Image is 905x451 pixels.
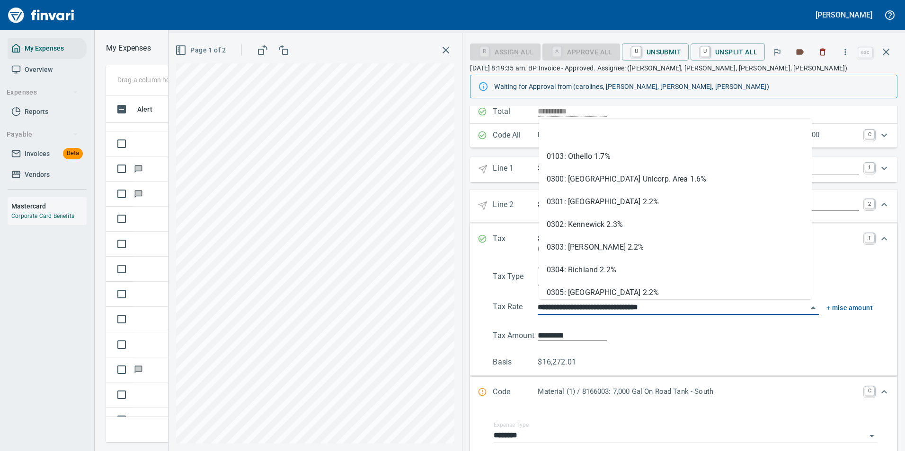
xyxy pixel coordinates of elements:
li: 0103: Othello 1.7% [539,145,812,168]
span: Payable [7,129,78,140]
label: Expense Type [494,422,529,428]
li: 0303: [PERSON_NAME] 2.2% [539,236,812,259]
h5: [PERSON_NAME] [816,10,872,20]
a: C [865,386,874,396]
button: Labels [790,42,810,62]
span: Has messages [133,366,143,372]
img: Finvari [6,4,77,26]
span: Vendors [25,169,50,181]
div: Expand [470,190,897,222]
span: Expenses [7,87,78,98]
span: Unsubmit [630,44,681,60]
button: More [835,42,856,62]
span: Alert [137,104,165,115]
p: Code All [493,130,538,142]
button: Page 1 of 2 [173,42,230,59]
span: Overview [25,64,53,76]
span: Close invoice [856,41,897,63]
p: Tax Amount [493,330,538,341]
button: Close [807,301,820,314]
p: (Battle Ground Combined 8.6% use tax) [538,244,859,254]
p: $6,575.48 [538,163,576,174]
p: $ 1,399.39 [538,233,571,244]
button: UUnsubmit [622,43,689,61]
div: Location required [542,47,620,55]
a: Corporate Card Benefits [11,213,74,219]
div: Expand [470,157,897,182]
li: 0300: [GEOGRAPHIC_DATA] Unicorp. Area 1.6% [539,168,812,191]
div: Expand [470,224,897,263]
div: Assign All [470,47,541,55]
a: My Expenses [8,38,87,59]
li: 0305: [GEOGRAPHIC_DATA] 2.2% [539,281,812,304]
span: Invoices [25,148,50,160]
li: 0301: [GEOGRAPHIC_DATA] 2.2% [539,191,812,213]
p: Material (1) / 8166003: 7,000 Gal On Road Tank - South [538,386,859,397]
span: Page 1 of 2 [177,44,226,56]
a: 2 [865,199,874,208]
a: T [865,233,874,243]
p: Material (1) / 8166004: 5,000 Gal Gasoline Tank Attached to 8166003 / 8510: Gas / 5300 [538,130,859,140]
a: U [632,46,641,57]
button: Sales [538,267,597,286]
a: C [865,130,874,139]
a: Reports [8,101,87,122]
a: 1 [865,163,874,172]
button: + misc amount [826,302,873,314]
p: My Expenses [106,43,151,54]
a: Vendors [8,164,87,185]
button: [PERSON_NAME] [813,8,875,22]
button: UUnsplit All [691,43,765,61]
button: Payable [3,126,82,143]
span: Reports [25,106,48,118]
p: Drag a column heading here to group the table [117,75,256,85]
button: Discard [812,42,833,62]
a: U [701,46,710,57]
p: Tax Type [493,271,538,286]
div: Expand [470,263,897,376]
p: Tax [493,233,538,254]
h6: Mastercard [11,201,87,211]
a: esc [858,47,872,58]
li: 0304: Richland 2.2% [539,259,812,281]
span: My Expenses [25,43,64,54]
p: Line 1 [493,163,538,176]
button: Flag [767,42,788,62]
p: Tax Rate [493,301,538,315]
div: Waiting for Approval from (carolines, [PERSON_NAME], [PERSON_NAME], [PERSON_NAME]) [494,78,889,95]
span: Unsplit All [698,44,757,60]
p: $16,272.01 [538,356,583,368]
button: Expenses [3,84,82,101]
a: Overview [8,59,87,80]
p: $16,272.01 [538,199,576,211]
span: Alert [137,104,152,115]
p: [DATE] 8:19:35 am. BP Invoice - Approved. Assignee: ([PERSON_NAME], [PERSON_NAME], [PERSON_NAME],... [470,63,897,73]
button: Open [865,429,878,442]
span: Beta [63,148,83,159]
p: Line 2 [493,199,538,213]
li: 0302: Kennewick 2.3% [539,213,812,236]
nav: breadcrumb [106,43,151,54]
span: Has messages [133,191,143,197]
span: Has messages [133,165,143,172]
div: Expand [470,124,897,147]
a: InvoicesBeta [8,143,87,165]
p: Code [493,386,538,399]
p: Basis [493,356,538,368]
div: Expand [470,377,897,408]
